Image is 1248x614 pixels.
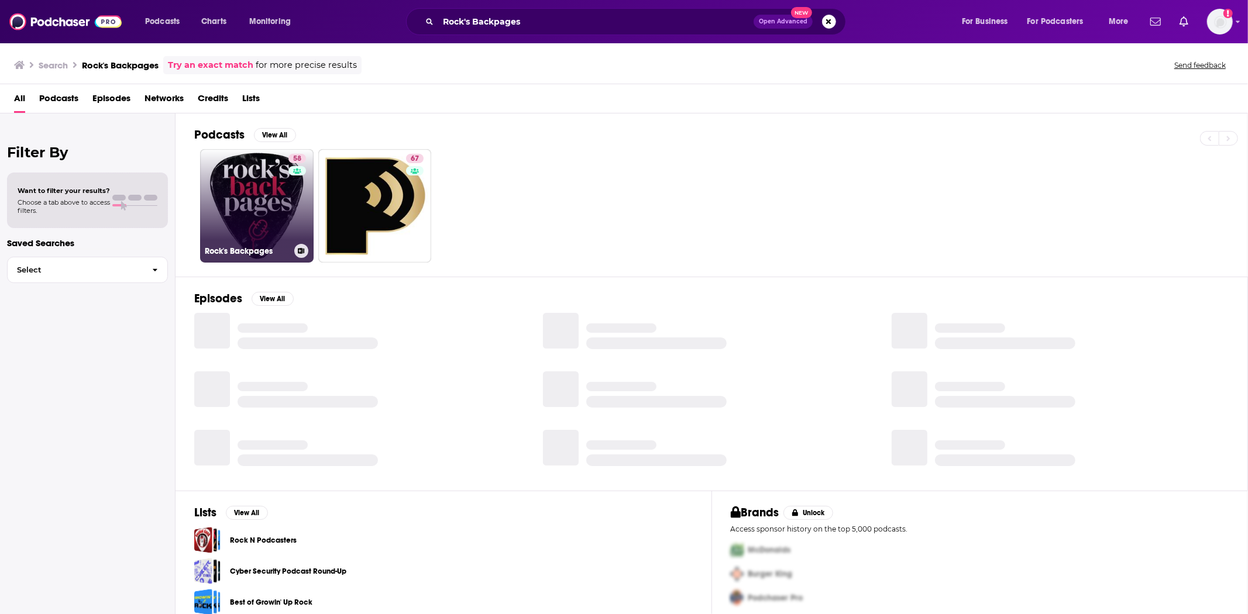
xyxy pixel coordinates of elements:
img: First Pro Logo [726,538,748,562]
a: Cyber Security Podcast Round-Up [230,565,346,578]
span: for more precise results [256,58,357,72]
a: 58Rock's Backpages [200,149,314,263]
button: Unlock [783,506,833,520]
button: open menu [241,12,306,31]
span: New [791,7,812,18]
a: Podcasts [39,89,78,113]
h2: Brands [731,505,779,520]
input: Search podcasts, credits, & more... [438,12,754,31]
h3: Search [39,60,68,71]
p: Access sponsor history on the top 5,000 podcasts. [731,525,1229,533]
a: Episodes [92,89,130,113]
a: ListsView All [194,505,268,520]
h3: Rock's Backpages [205,246,290,256]
a: Cyber Security Podcast Round-Up [194,558,221,584]
a: 58 [288,154,306,163]
span: Select [8,266,143,274]
a: Try an exact match [168,58,253,72]
span: Logged in as hmill [1207,9,1233,35]
a: Show notifications dropdown [1175,12,1193,32]
img: User Profile [1207,9,1233,35]
button: View All [252,292,294,306]
span: More [1109,13,1129,30]
a: 67 [406,154,424,163]
a: 67 [318,149,432,263]
button: View All [254,128,296,142]
button: Select [7,257,168,283]
h2: Episodes [194,291,242,306]
span: 58 [293,153,301,165]
span: 67 [411,153,419,165]
button: View All [226,506,268,520]
button: Show profile menu [1207,9,1233,35]
span: Open Advanced [759,19,807,25]
a: Networks [145,89,184,113]
button: Send feedback [1171,60,1229,70]
span: Podcasts [145,13,180,30]
a: Best of Growin' Up Rock [230,596,312,609]
span: Charts [201,13,226,30]
button: open menu [137,12,195,31]
a: PodcastsView All [194,127,296,142]
span: Monitoring [249,13,291,30]
span: Choose a tab above to access filters. [18,198,110,215]
button: open menu [954,12,1023,31]
span: For Business [962,13,1008,30]
h2: Podcasts [194,127,245,142]
span: McDonalds [748,545,791,555]
svg: Add a profile image [1223,9,1233,18]
img: Second Pro Logo [726,562,748,586]
a: Credits [198,89,228,113]
a: Lists [242,89,260,113]
span: Want to filter your results? [18,187,110,195]
h3: Rock's Backpages [82,60,159,71]
a: Show notifications dropdown [1146,12,1166,32]
a: Rock N Podcasters [194,527,221,553]
button: open menu [1020,12,1101,31]
img: Podchaser - Follow, Share and Rate Podcasts [9,11,122,33]
h2: Lists [194,505,216,520]
a: EpisodesView All [194,291,294,306]
button: open menu [1101,12,1143,31]
button: Open AdvancedNew [754,15,813,29]
a: Rock N Podcasters [230,534,297,547]
span: Burger King [748,569,793,579]
a: Charts [194,12,233,31]
span: For Podcasters [1027,13,1084,30]
img: Third Pro Logo [726,586,748,610]
div: Search podcasts, credits, & more... [417,8,857,35]
p: Saved Searches [7,237,168,249]
span: Podchaser Pro [748,593,803,603]
a: All [14,89,25,113]
h2: Filter By [7,144,168,161]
